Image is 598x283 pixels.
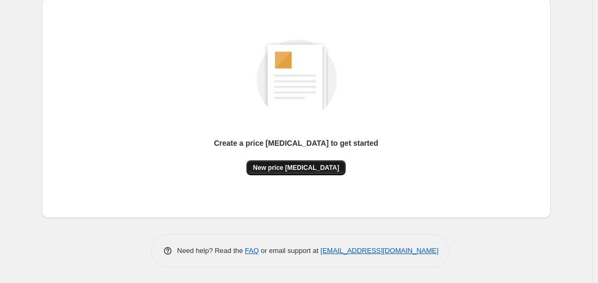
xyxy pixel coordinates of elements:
[259,247,320,255] span: or email support at
[320,247,438,255] a: [EMAIL_ADDRESS][DOMAIN_NAME]
[245,247,259,255] a: FAQ
[214,138,378,148] p: Create a price [MEDICAL_DATA] to get started
[253,163,339,172] span: New price [MEDICAL_DATA]
[246,160,346,175] button: New price [MEDICAL_DATA]
[177,247,245,255] span: Need help? Read the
